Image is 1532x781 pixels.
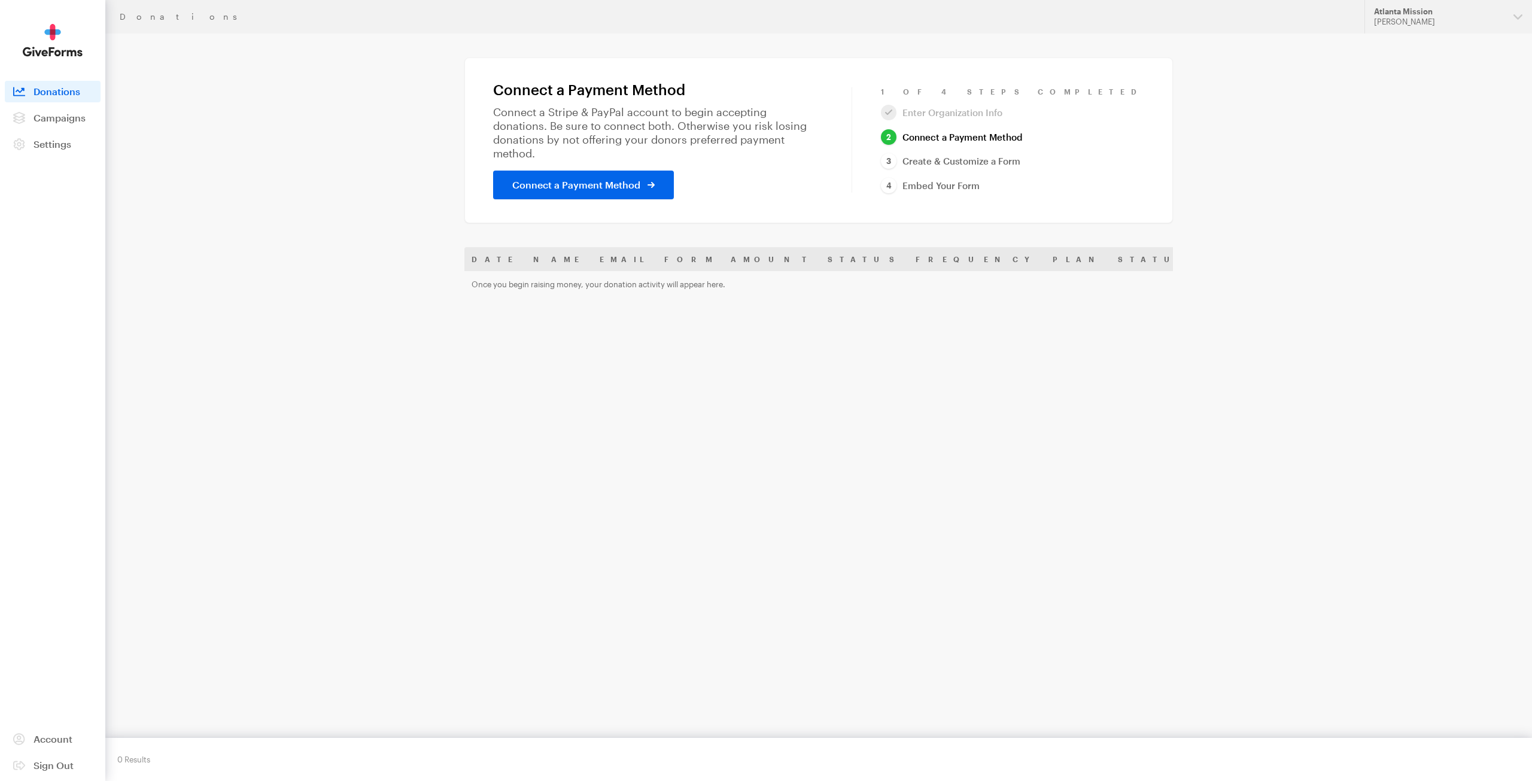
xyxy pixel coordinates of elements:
div: [PERSON_NAME] [1374,17,1504,27]
th: Date [464,247,526,271]
a: Connect a Payment Method [881,129,1023,145]
a: Connect a Payment Method [493,171,674,199]
a: Embed Your Form [881,178,980,194]
p: Connect a Stripe & PayPal account to begin accepting donations. Be sure to connect both. Otherwis... [493,105,823,161]
a: Settings [5,133,101,155]
th: Name [526,247,592,271]
span: Sign Out [34,759,74,771]
td: Once you begin raising money, your donation activity will appear here. [464,271,1394,297]
span: Connect a Payment Method [512,178,640,192]
div: 1 of 4 Steps Completed [881,87,1144,96]
th: Amount [724,247,820,271]
span: Campaigns [34,112,86,123]
div: Atlanta Mission [1374,7,1504,17]
div: 0 Results [117,750,150,769]
a: Donations [5,81,101,102]
span: Account [34,733,72,744]
span: Donations [34,86,80,97]
th: Form [657,247,724,271]
h1: Connect a Payment Method [493,81,823,98]
a: Campaigns [5,107,101,129]
th: Plan Status [1045,247,1199,271]
a: Create & Customize a Form [881,153,1020,169]
span: Settings [34,138,71,150]
th: Email [592,247,657,271]
th: Frequency [908,247,1045,271]
th: Status [820,247,908,271]
img: GiveForms [23,24,83,57]
a: Sign Out [5,755,101,776]
a: Account [5,728,101,750]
